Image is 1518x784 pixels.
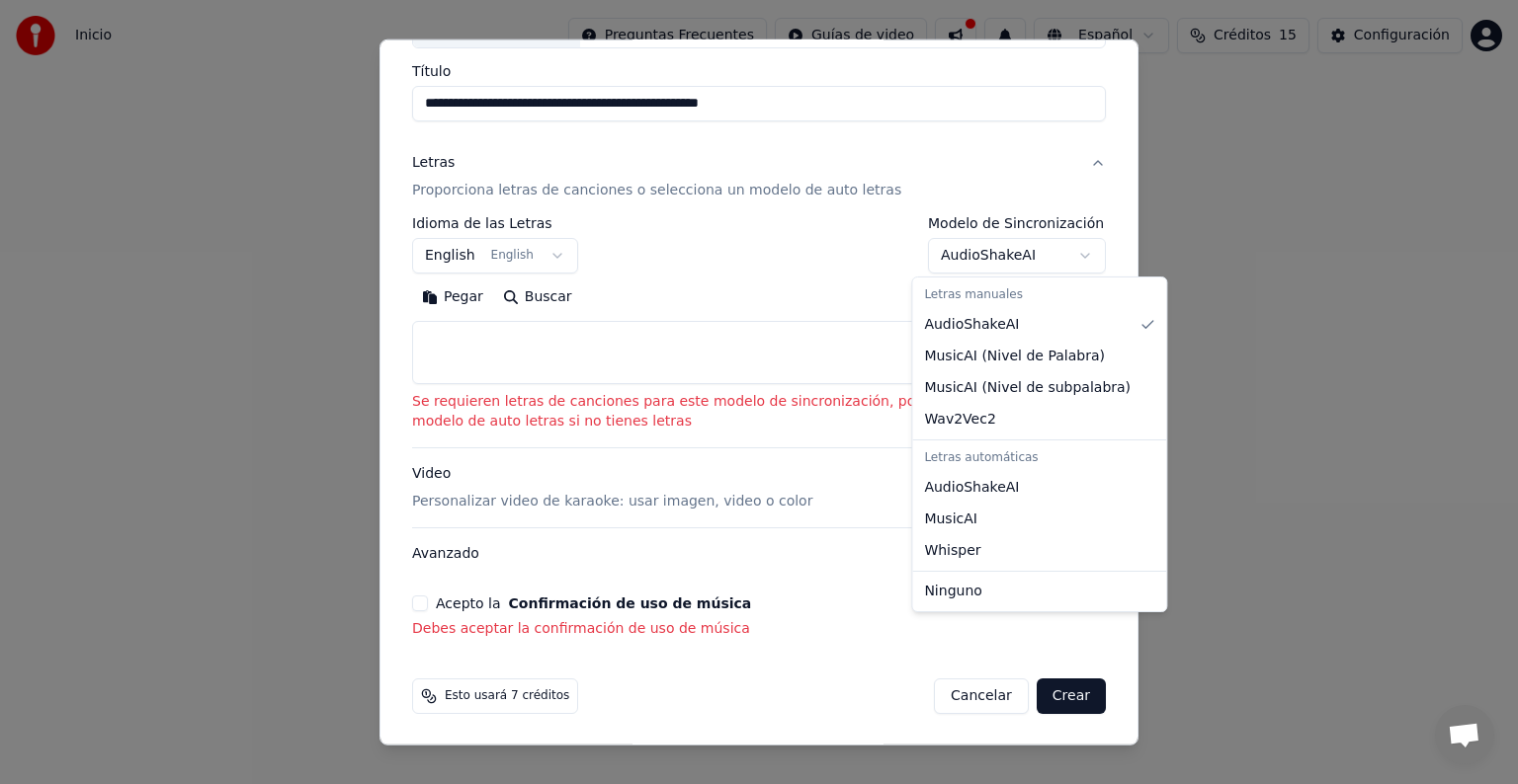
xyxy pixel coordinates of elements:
[924,315,1019,335] span: AudioShakeAI
[924,378,1131,398] span: MusicAI ( Nivel de subpalabra )
[916,444,1162,472] div: Letras automáticas
[924,541,980,561] span: Whisper
[916,281,1162,309] div: Letras manuales
[924,478,1019,498] span: AudioShakeAI
[924,582,981,601] span: Ninguno
[924,410,995,430] span: Wav2Vec2
[924,510,977,529] span: MusicAI
[924,347,1105,366] span: MusicAI ( Nivel de Palabra )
